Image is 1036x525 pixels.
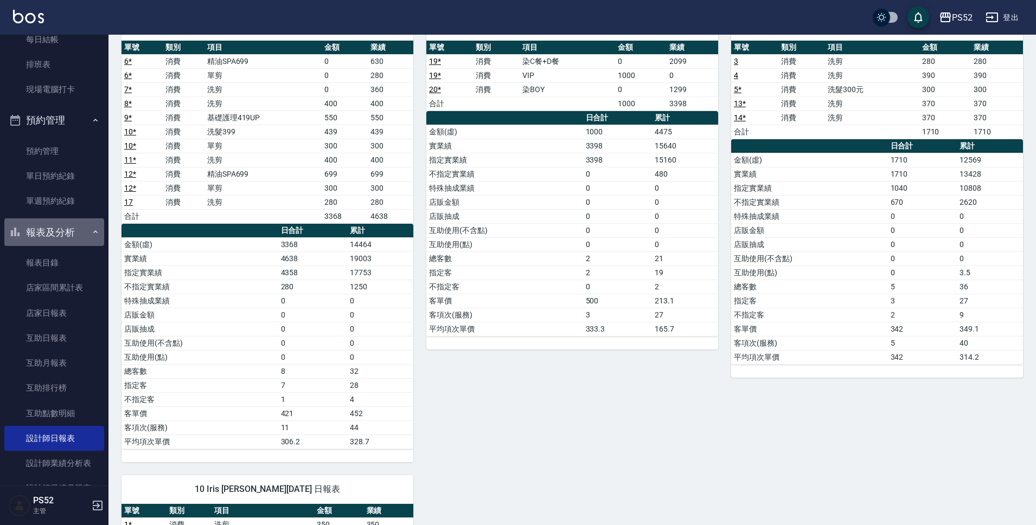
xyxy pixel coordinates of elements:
td: 400 [368,153,413,167]
th: 金額 [322,41,367,55]
td: 0 [278,308,347,322]
a: 設計師日報表 [4,426,104,451]
td: 消費 [778,68,826,82]
td: 342 [888,350,957,364]
td: 實業績 [121,251,278,265]
td: 0 [667,68,718,82]
td: 客項次(服務) [121,420,278,435]
td: 300 [322,181,367,195]
td: 指定客 [731,294,888,308]
td: 指定實業績 [121,265,278,280]
table: a dense table [731,139,1023,365]
td: 0 [615,54,667,68]
a: 預約管理 [4,139,104,164]
th: 單號 [426,41,473,55]
td: 特殊抽成業績 [731,209,888,223]
td: 4475 [652,125,718,139]
span: 10 Iris [PERSON_NAME][DATE] 日報表 [135,484,400,495]
td: 指定客 [426,265,583,280]
td: 1710 [888,167,957,181]
td: 平均項次單價 [121,435,278,449]
td: 1710 [888,153,957,167]
td: 5 [888,280,957,294]
td: 1 [278,392,347,406]
td: 699 [322,167,367,181]
td: 0 [957,251,1023,265]
td: 670 [888,195,957,209]
td: 消費 [778,96,826,111]
td: 439 [368,125,413,139]
td: 0 [347,350,413,364]
td: 總客數 [731,280,888,294]
td: 400 [322,153,367,167]
th: 日合計 [888,139,957,153]
td: 不指定實業績 [426,167,583,181]
td: 452 [347,406,413,420]
th: 項目 [204,41,322,55]
td: 10808 [957,181,1023,195]
a: 設計師業績月報表 [4,476,104,501]
td: 0 [347,336,413,350]
td: 0 [583,209,652,223]
td: 單剪 [204,181,322,195]
td: 洗剪 [825,54,919,68]
td: 金額(虛) [731,153,888,167]
th: 單號 [731,41,778,55]
td: 1000 [583,125,652,139]
td: 36 [957,280,1023,294]
td: 實業績 [426,139,583,153]
td: 2 [583,251,652,265]
td: 280 [322,195,367,209]
td: 消費 [163,54,204,68]
td: 8 [278,364,347,378]
td: 不指定實業績 [731,195,888,209]
td: 439 [322,125,367,139]
td: 27 [957,294,1023,308]
td: 11 [278,420,347,435]
td: 0 [888,237,957,251]
td: 0 [615,82,667,96]
td: 44 [347,420,413,435]
th: 類別 [778,41,826,55]
td: 消費 [473,54,520,68]
td: 40 [957,336,1023,350]
td: 280 [919,54,971,68]
td: 消費 [473,68,520,82]
td: 165.7 [652,322,718,336]
td: 1710 [919,125,971,139]
td: 指定客 [121,378,278,392]
td: 互助使用(不含點) [731,251,888,265]
td: 0 [888,209,957,223]
td: 17753 [347,265,413,280]
td: 金額(虛) [426,125,583,139]
a: 店家區間累計表 [4,275,104,300]
td: 0 [888,265,957,280]
td: 0 [652,237,718,251]
td: 0 [347,294,413,308]
td: 不指定客 [731,308,888,322]
td: 合計 [426,96,473,111]
td: 客項次(服務) [731,336,888,350]
button: PS52 [935,7,977,29]
a: 每日結帳 [4,27,104,52]
a: 互助日報表 [4,326,104,351]
td: 0 [652,195,718,209]
td: 0 [278,322,347,336]
td: 精油SPA699 [204,167,322,181]
table: a dense table [121,224,413,449]
h5: PS52 [33,495,88,506]
th: 項目 [212,504,314,518]
td: 370 [919,96,971,111]
button: 報表及分析 [4,218,104,247]
td: 指定實業績 [731,181,888,195]
td: 洗剪 [204,82,322,96]
td: 0 [957,237,1023,251]
td: VIP [520,68,615,82]
td: 互助使用(點) [121,350,278,364]
th: 項目 [825,41,919,55]
td: 0 [583,181,652,195]
td: 消費 [473,82,520,96]
td: 15160 [652,153,718,167]
a: 互助排行榜 [4,375,104,400]
td: 280 [368,195,413,209]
